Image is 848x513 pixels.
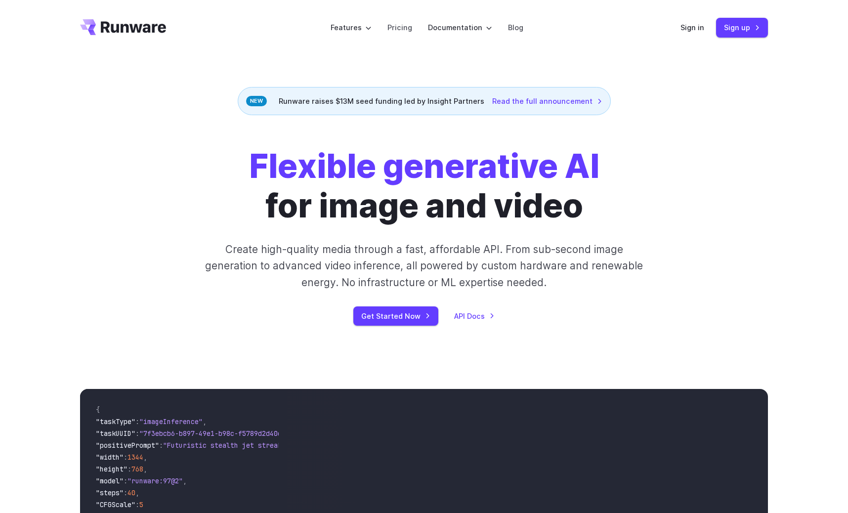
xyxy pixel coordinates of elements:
span: "imageInference" [139,417,203,426]
span: 5 [139,500,143,509]
span: "positivePrompt" [96,441,159,450]
p: Create high-quality media through a fast, affordable API. From sub-second image generation to adv... [204,241,644,291]
span: 40 [127,488,135,497]
label: Features [331,22,372,33]
span: { [96,405,100,414]
span: "model" [96,476,124,485]
span: : [124,476,127,485]
span: : [135,500,139,509]
span: "CFGScale" [96,500,135,509]
div: Runware raises $13M seed funding led by Insight Partners [238,87,611,115]
label: Documentation [428,22,492,33]
h1: for image and video [249,147,599,225]
span: : [135,429,139,438]
span: "taskType" [96,417,135,426]
span: : [124,453,127,462]
span: : [135,417,139,426]
a: Go to / [80,19,166,35]
span: "runware:97@2" [127,476,183,485]
span: : [127,465,131,473]
a: Get Started Now [353,306,438,326]
span: 1344 [127,453,143,462]
span: "steps" [96,488,124,497]
a: API Docs [454,310,495,322]
span: , [143,453,147,462]
span: "Futuristic stealth jet streaking through a neon-lit cityscape with glowing purple exhaust" [163,441,523,450]
span: 768 [131,465,143,473]
a: Pricing [387,22,412,33]
span: : [159,441,163,450]
a: Sign up [716,18,768,37]
span: "taskUUID" [96,429,135,438]
a: Sign in [680,22,704,33]
span: , [203,417,207,426]
a: Read the full announcement [492,95,602,107]
a: Blog [508,22,523,33]
span: "7f3ebcb6-b897-49e1-b98c-f5789d2d40d7" [139,429,290,438]
span: "width" [96,453,124,462]
span: , [183,476,187,485]
strong: Flexible generative AI [249,146,599,186]
span: , [143,465,147,473]
span: , [135,488,139,497]
span: : [124,488,127,497]
span: "height" [96,465,127,473]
